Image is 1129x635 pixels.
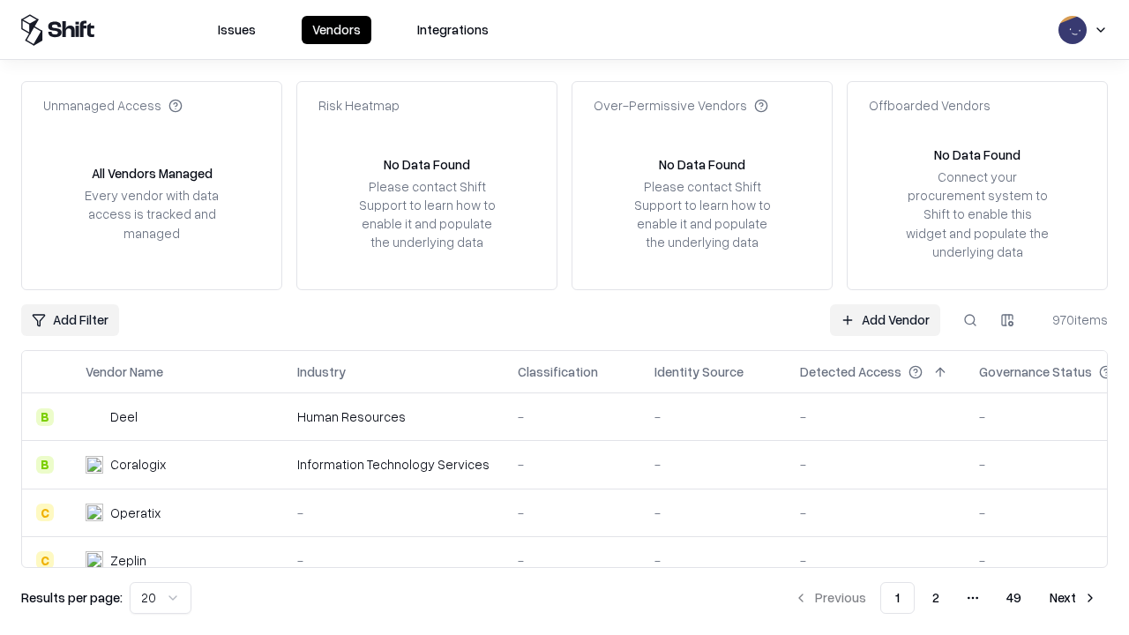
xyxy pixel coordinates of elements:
div: Deel [110,407,138,426]
div: Governance Status [979,362,1092,381]
div: B [36,456,54,474]
div: Operatix [110,504,161,522]
div: Please contact Shift Support to learn how to enable it and populate the underlying data [629,177,775,252]
div: Coralogix [110,455,166,474]
div: C [36,551,54,569]
button: 1 [880,582,915,614]
div: Connect your procurement system to Shift to enable this widget and populate the underlying data [904,168,1050,261]
a: Add Vendor [830,304,940,336]
div: Classification [518,362,598,381]
div: - [654,455,772,474]
div: - [518,407,626,426]
div: - [800,551,951,570]
div: Vendor Name [86,362,163,381]
div: Offboarded Vendors [869,96,991,115]
div: - [518,455,626,474]
div: Detected Access [800,362,901,381]
button: Issues [207,16,266,44]
div: - [654,551,772,570]
div: - [297,551,490,570]
div: Human Resources [297,407,490,426]
nav: pagination [783,582,1108,614]
button: 49 [992,582,1036,614]
img: Zeplin [86,551,103,569]
div: B [36,408,54,426]
button: Integrations [407,16,499,44]
button: Add Filter [21,304,119,336]
button: 2 [918,582,953,614]
div: Please contact Shift Support to learn how to enable it and populate the underlying data [354,177,500,252]
div: C [36,504,54,521]
div: No Data Found [934,146,1021,164]
div: - [518,551,626,570]
div: - [654,504,772,522]
img: Coralogix [86,456,103,474]
button: Vendors [302,16,371,44]
div: 970 items [1037,310,1108,329]
div: Zeplin [110,551,146,570]
div: - [800,504,951,522]
div: No Data Found [659,155,745,174]
div: Industry [297,362,346,381]
p: Results per page: [21,588,123,607]
div: Every vendor with data access is tracked and managed [79,186,225,242]
div: - [654,407,772,426]
div: Over-Permissive Vendors [594,96,768,115]
button: Next [1039,582,1108,614]
div: Unmanaged Access [43,96,183,115]
div: - [800,407,951,426]
img: Operatix [86,504,103,521]
img: Deel [86,408,103,426]
div: No Data Found [384,155,470,174]
div: - [297,504,490,522]
div: Identity Source [654,362,744,381]
div: - [800,455,951,474]
div: Information Technology Services [297,455,490,474]
div: Risk Heatmap [318,96,400,115]
div: All Vendors Managed [92,164,213,183]
div: - [518,504,626,522]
